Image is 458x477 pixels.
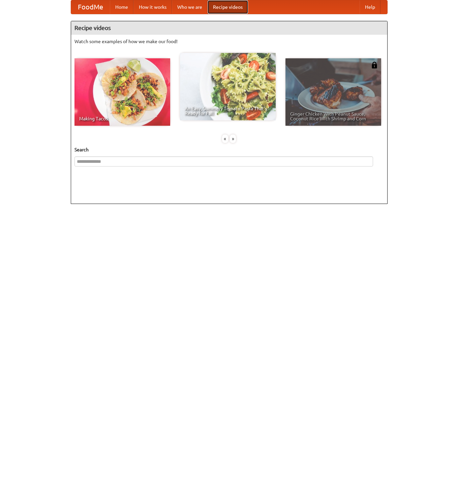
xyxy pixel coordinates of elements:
a: An Easy, Summery Tomato Pasta That's Ready for Fall [180,53,276,120]
h4: Recipe videos [71,21,387,35]
img: 483408.png [371,62,378,68]
a: Home [110,0,133,14]
div: « [222,135,228,143]
a: Help [360,0,380,14]
a: How it works [133,0,172,14]
a: Making Tacos [74,58,170,126]
a: Who we are [172,0,208,14]
a: Recipe videos [208,0,248,14]
span: Making Tacos [79,116,165,121]
div: » [230,135,236,143]
h5: Search [74,146,384,153]
a: FoodMe [71,0,110,14]
span: An Easy, Summery Tomato Pasta That's Ready for Fall [185,106,271,116]
p: Watch some examples of how we make our food! [74,38,384,45]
